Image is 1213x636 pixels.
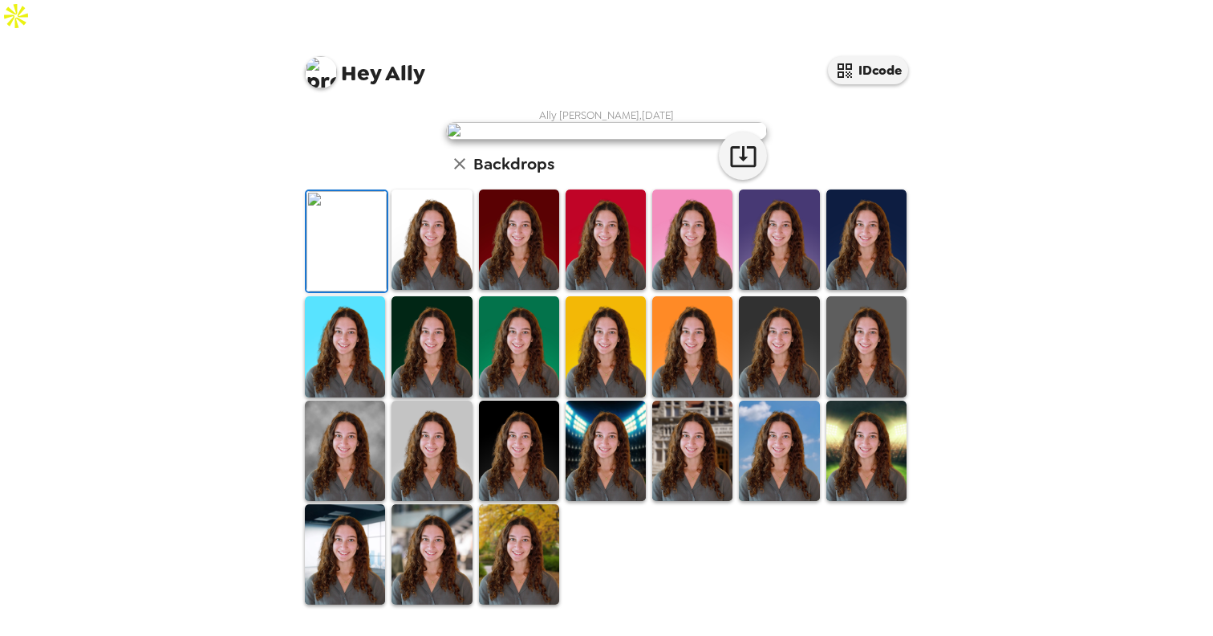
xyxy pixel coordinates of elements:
[828,56,908,84] button: IDcode
[305,48,425,84] span: Ally
[306,191,387,291] img: Original
[341,59,381,88] span: Hey
[539,108,674,122] span: Ally [PERSON_NAME] , [DATE]
[473,151,554,177] h6: Backdrops
[305,56,337,88] img: profile pic
[446,122,767,140] img: user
